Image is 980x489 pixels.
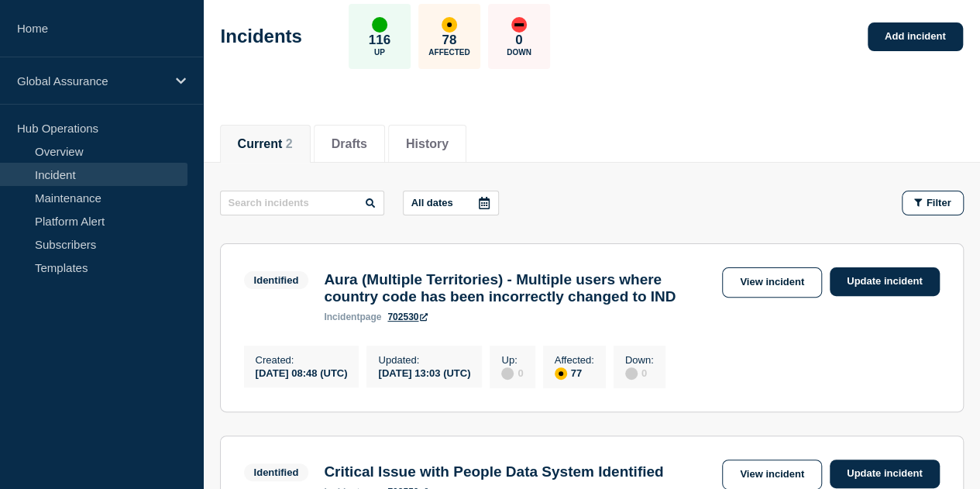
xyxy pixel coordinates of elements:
p: Global Assurance [17,74,166,88]
p: 116 [369,33,390,48]
a: 702530 [387,312,428,322]
h3: Critical Issue with People Data System Identified [324,463,663,480]
span: Identified [244,463,309,481]
button: Filter [902,191,964,215]
span: 2 [286,137,293,150]
a: Update incident [830,460,940,488]
button: All dates [403,191,499,215]
p: Up : [501,354,523,366]
p: Created : [256,354,348,366]
span: Filter [927,197,951,208]
p: Affected [428,48,469,57]
p: Affected : [555,354,594,366]
a: Update incident [830,267,940,296]
p: Up [374,48,385,57]
p: 0 [515,33,522,48]
p: Down [507,48,531,57]
h1: Incidents [221,26,302,47]
input: Search incidents [220,191,384,215]
span: Identified [244,271,309,289]
div: 0 [501,366,523,380]
p: 78 [442,33,456,48]
div: 77 [555,366,594,380]
div: down [511,17,527,33]
div: up [372,17,387,33]
a: View incident [722,267,822,298]
p: All dates [411,197,453,208]
button: History [406,137,449,151]
div: affected [442,17,457,33]
div: [DATE] 08:48 (UTC) [256,366,348,379]
div: disabled [625,367,638,380]
button: Current 2 [238,137,293,151]
p: Updated : [378,354,470,366]
a: Add incident [868,22,963,51]
p: page [324,312,381,322]
div: [DATE] 13:03 (UTC) [378,366,470,379]
div: 0 [625,366,654,380]
button: Drafts [332,137,367,151]
div: affected [555,367,567,380]
span: incident [324,312,359,322]
p: Down : [625,354,654,366]
div: disabled [501,367,514,380]
h3: Aura (Multiple Territories) - Multiple users where country code has been incorrectly changed to IND [324,271,714,305]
